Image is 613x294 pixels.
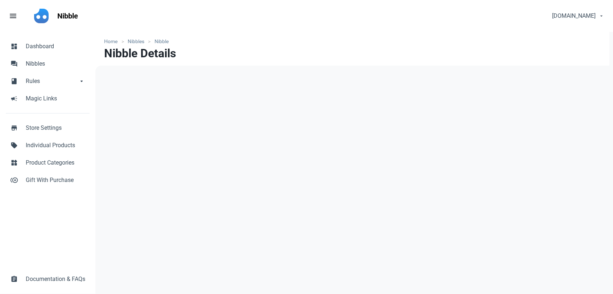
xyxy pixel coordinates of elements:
[104,47,176,60] h1: Nibble Details
[26,94,85,103] span: Magic Links
[26,59,85,68] span: Nibbles
[26,124,85,132] span: Store Settings
[26,176,85,185] span: Gift With Purchase
[11,94,18,102] span: campaign
[95,32,609,47] nav: breadcrumbs
[546,9,609,23] button: [DOMAIN_NAME]
[26,158,85,167] span: Product Categories
[11,42,18,49] span: dashboard
[6,137,90,154] a: sellIndividual Products
[26,77,78,86] span: Rules
[552,12,596,20] span: [DOMAIN_NAME]
[104,38,121,45] a: Home
[6,119,90,137] a: storeStore Settings
[11,124,18,131] span: store
[11,59,18,67] span: forum
[11,275,18,282] span: assignment
[11,141,18,148] span: sell
[6,270,90,288] a: assignmentDocumentation & FAQs
[26,42,85,51] span: Dashboard
[11,77,18,84] span: book
[9,12,17,20] span: menu
[6,90,90,107] a: campaignMagic Links
[124,38,148,45] a: Nibbles
[6,73,90,90] a: bookRulesarrow_drop_down
[11,176,18,183] span: control_point_duplicate
[6,38,90,55] a: dashboardDashboard
[53,6,82,26] a: Nibble
[26,275,85,283] span: Documentation & FAQs
[6,55,90,73] a: forumNibbles
[78,77,85,84] span: arrow_drop_down
[6,171,90,189] a: control_point_duplicateGift With Purchase
[11,158,18,166] span: widgets
[26,141,85,150] span: Individual Products
[6,154,90,171] a: widgetsProduct Categories
[57,11,78,21] p: Nibble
